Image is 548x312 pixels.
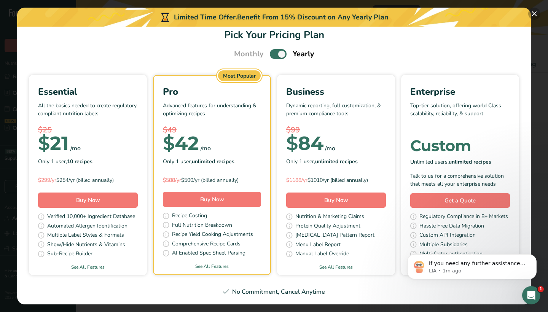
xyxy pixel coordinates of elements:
[163,136,199,151] div: 42
[8,146,145,167] div: Send us a message
[16,178,62,186] span: Search for help
[76,237,114,268] button: Help
[163,177,181,184] span: $588/yr
[114,237,152,268] button: News
[295,222,360,231] span: Protein Quality Adjustment
[410,85,510,99] div: Enterprise
[38,85,138,99] div: Essential
[410,193,510,208] a: Get a Quote
[38,158,92,166] span: Only 1 user,
[110,12,126,27] img: Profile image for Rachelle
[16,153,127,161] div: Send us a message
[286,136,323,151] div: 84
[286,177,307,184] span: $1188/yr
[163,102,261,124] p: Advanced features for understanding & optimizing recipes
[286,132,298,155] span: $
[38,124,138,136] div: $25
[286,158,358,166] span: Only 1 user,
[15,80,137,93] p: How can we help?
[410,102,510,124] p: Top-tier solution, offering world Class scalability, reliability, & support
[286,85,386,99] div: Business
[89,256,101,262] span: Help
[172,249,245,258] span: AI Enabled Spec Sheet Parsing
[295,212,364,222] span: Nutrition & Marketing Claims
[10,256,27,262] span: Home
[295,240,341,250] span: Menu Label Report
[286,176,386,184] div: $1010/yr (billed annually)
[410,158,491,166] span: Unlimited users,
[15,54,137,80] p: Hi [PERSON_NAME] 👋
[410,172,510,188] div: Talk to us for a comprehensive solution that meets all your enterprise needs
[47,231,124,240] span: Multiple Label Styles & Formats
[26,27,522,42] h1: Pick Your Pricing Plan
[38,176,138,184] div: $254/yr (billed annually)
[172,240,241,249] span: Comprehensive Recipe Cards
[200,196,224,203] span: Buy Now
[295,250,349,259] span: Manual Label Override
[38,132,50,155] span: $
[38,237,76,268] button: Messages
[163,158,234,166] span: Only 1 user,
[16,232,127,248] div: How Subscription Upgrades Work on [DOMAIN_NAME]
[16,109,137,117] div: Recent message
[8,102,145,142] div: Recent messageProfile image for LIAIf you need any further assistance with adding nutritional lab...
[96,12,111,27] img: Profile image for Rana
[419,212,508,222] span: Regulatory Compliance in 8+ Markets
[538,286,544,292] span: 1
[192,158,234,165] b: unlimited recipes
[218,70,261,81] div: Most Popular
[154,263,270,270] a: See All Features
[324,196,348,204] span: Buy Now
[38,102,138,124] p: All the basics needed to create regulatory compliant nutrition labels
[396,238,548,291] iframe: Intercom notifications message
[44,128,67,136] div: • 1m ago
[16,196,127,212] div: How to Print Your Labels & Choose the Right Printer
[15,17,66,24] img: logo
[286,193,386,208] button: Buy Now
[286,102,386,124] p: Dynamic reporting, full customization, & premium compliance tools
[17,8,531,27] div: Limited Time Offer.
[449,158,491,166] b: unlimited recipes
[11,174,141,189] button: Search for help
[419,222,484,231] span: Hassle Free Data Migration
[44,256,70,262] span: Messages
[70,144,81,153] div: /mo
[38,193,138,208] button: Buy Now
[522,286,540,304] iframe: Intercom live chat
[172,221,232,231] span: Full Nutrition Breakdown
[8,114,144,142] div: Profile image for LIAIf you need any further assistance with adding nutritional labels to your pr...
[38,136,69,151] div: 21
[234,48,264,60] span: Monthly
[67,158,92,165] b: 10 recipes
[277,264,395,271] a: See All Features
[11,229,141,251] div: How Subscription Upgrades Work on [DOMAIN_NAME]
[38,177,56,184] span: $299/yr
[163,132,175,155] span: $
[34,128,42,136] div: LIA
[16,120,31,135] img: Profile image for LIA
[26,287,522,296] div: No Commitment, Cancel Anytime
[172,230,253,240] span: Recipe Yield Cooking Adjustments
[410,138,510,153] div: Custom
[81,12,97,27] img: Profile image for Aya
[163,124,261,136] div: $49
[163,176,261,184] div: $500/yr (billed annually)
[295,231,374,240] span: [MEDICAL_DATA] Pattern Report
[315,158,358,165] b: unlimited recipes
[444,196,476,205] span: Get a Quote
[47,222,127,231] span: Automated Allergen Identification
[172,212,207,221] span: Recipe Costing
[237,12,389,22] div: Benefit From 15% Discount on Any Yearly Plan
[126,256,140,262] span: News
[131,12,145,26] div: Close
[76,196,100,204] span: Buy Now
[419,231,476,240] span: Custom API Integration
[47,250,92,259] span: Sub-Recipe Builder
[163,85,261,99] div: Pro
[201,144,211,153] div: /mo
[47,240,125,250] span: Show/Hide Nutrients & Vitamins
